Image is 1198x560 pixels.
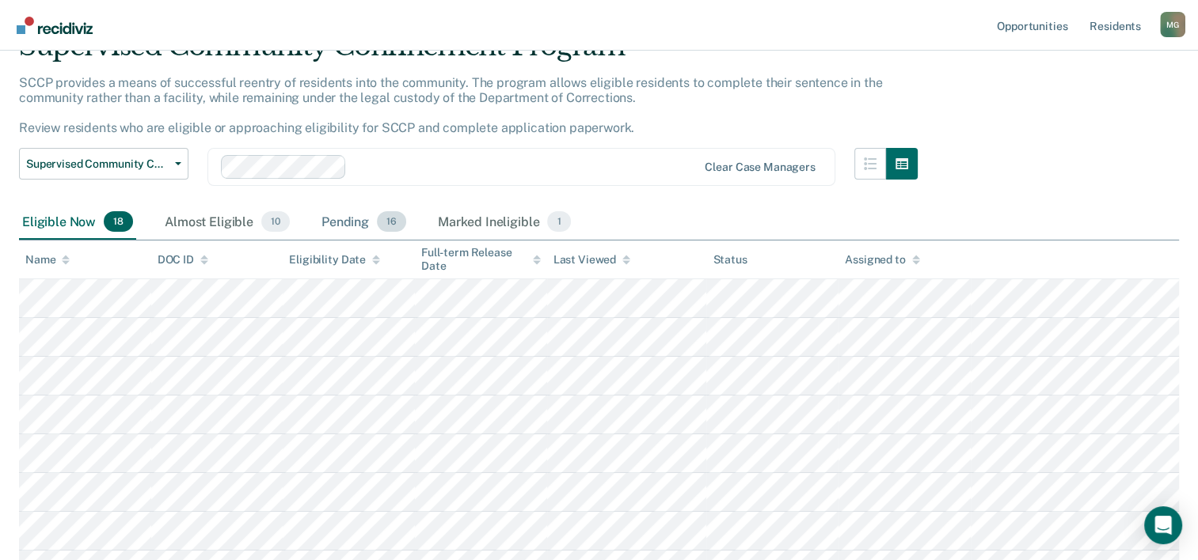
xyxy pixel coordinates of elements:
div: M G [1160,12,1185,37]
div: Clear case managers [705,161,815,174]
span: 18 [104,211,133,232]
button: Supervised Community Confinement Program [19,148,188,180]
div: Eligibility Date [289,253,380,267]
div: Assigned to [845,253,919,267]
div: Last Viewed [553,253,630,267]
span: 10 [261,211,290,232]
p: SCCP provides a means of successful reentry of residents into the community. The program allows e... [19,75,882,136]
div: Full-term Release Date [421,246,541,273]
div: Pending16 [318,205,409,240]
div: Open Intercom Messenger [1144,506,1182,544]
button: Profile dropdown button [1160,12,1185,37]
img: Recidiviz [17,17,93,34]
div: Eligible Now18 [19,205,136,240]
div: Marked Ineligible1 [435,205,574,240]
div: Supervised Community Confinement Program [19,30,918,75]
div: Almost Eligible10 [162,205,293,240]
span: 1 [547,211,570,232]
div: Name [25,253,70,267]
div: Status [713,253,747,267]
span: Supervised Community Confinement Program [26,157,169,171]
div: DOC ID [158,253,208,267]
span: 16 [377,211,406,232]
